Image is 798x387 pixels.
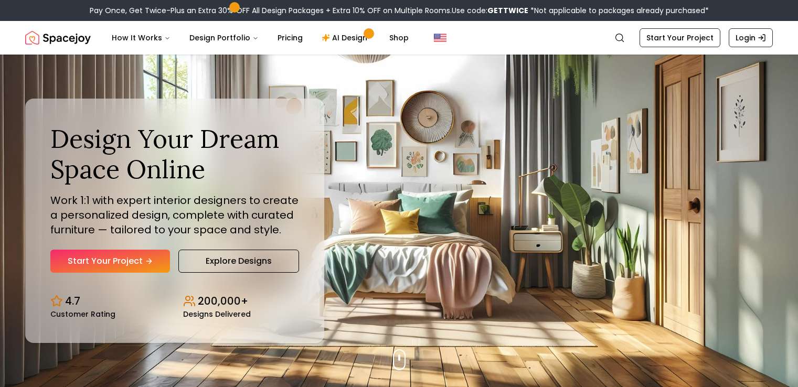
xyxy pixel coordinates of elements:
a: AI Design [313,27,379,48]
img: United States [434,31,446,44]
nav: Main [103,27,417,48]
span: Use code: [452,5,528,16]
b: GETTWICE [487,5,528,16]
small: Designs Delivered [183,310,251,318]
p: 4.7 [65,294,80,308]
a: Start Your Project [640,28,720,47]
h1: Design Your Dream Space Online [50,124,299,184]
small: Customer Rating [50,310,115,318]
div: Design stats [50,285,299,318]
div: Pay Once, Get Twice-Plus an Extra 30% OFF All Design Packages + Extra 10% OFF on Multiple Rooms. [90,5,709,16]
button: Design Portfolio [181,27,267,48]
button: How It Works [103,27,179,48]
a: Shop [381,27,417,48]
p: 200,000+ [198,294,248,308]
img: Spacejoy Logo [25,27,91,48]
nav: Global [25,21,773,55]
a: Explore Designs [178,250,299,273]
a: Pricing [269,27,311,48]
a: Start Your Project [50,250,170,273]
span: *Not applicable to packages already purchased* [528,5,709,16]
a: Spacejoy [25,27,91,48]
p: Work 1:1 with expert interior designers to create a personalized design, complete with curated fu... [50,193,299,237]
a: Login [729,28,773,47]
